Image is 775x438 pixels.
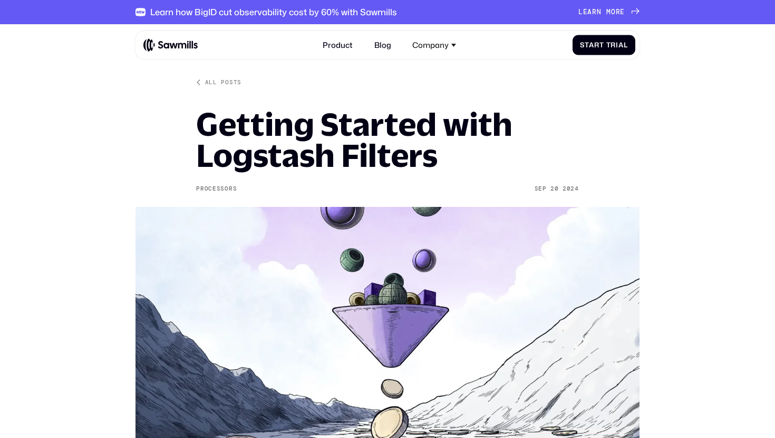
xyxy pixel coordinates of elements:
[578,8,640,16] a: Learn more
[150,7,397,17] div: Learn how BigID cut observability cost by 60% with Sawmills
[196,185,237,192] div: Processors
[580,41,627,49] div: Start Trial
[578,8,625,16] div: Learn more
[563,185,579,192] div: 2024
[535,185,547,192] div: Sep
[412,41,449,50] div: Company
[205,78,241,86] div: All posts
[550,185,558,192] div: 20
[573,35,636,55] a: Start Trial
[369,35,397,56] a: Blog
[317,35,359,56] a: Product
[196,78,241,86] a: All posts
[196,108,579,171] h1: Getting Started with Logstash Filters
